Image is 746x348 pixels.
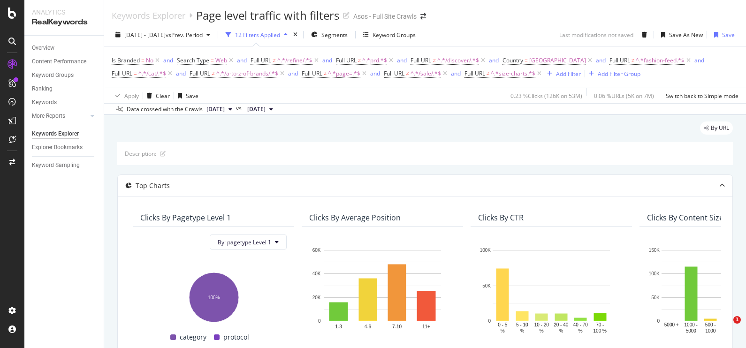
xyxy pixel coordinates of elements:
[685,322,698,327] text: 1000 -
[321,31,348,39] span: Segments
[174,88,198,103] button: Save
[307,27,351,42] button: Segments
[222,27,291,42] button: 12 Filters Applied
[540,328,544,333] text: %
[598,70,640,78] div: Add Filter Group
[124,31,166,39] span: [DATE] - [DATE]
[309,245,456,334] div: A chart.
[32,98,57,107] div: Keywords
[32,70,97,80] a: Keyword Groups
[686,328,697,333] text: 5000
[186,92,198,100] div: Save
[489,56,499,65] button: and
[143,88,170,103] button: Clear
[141,56,145,64] span: =
[328,67,360,80] span: ^.*page=.*$
[190,69,210,77] span: Full URL
[451,69,461,77] div: and
[140,268,287,323] svg: A chart.
[478,213,524,222] div: Clicks By CTR
[596,322,604,327] text: 70 -
[422,324,430,329] text: 11+
[556,70,581,78] div: Add Filter
[700,121,733,135] div: legacy label
[480,248,491,253] text: 100K
[124,92,139,100] div: Apply
[112,69,132,77] span: Full URL
[196,8,339,23] div: Page level traffic with filters
[237,56,247,64] div: and
[146,54,153,67] span: No
[543,68,581,79] button: Add Filter
[163,56,173,64] div: and
[236,104,244,113] span: vs
[177,56,209,64] span: Search Type
[397,56,407,64] div: and
[312,295,321,300] text: 20K
[32,111,65,121] div: More Reports
[437,54,479,67] span: ^.*/discover/.*$
[420,13,426,20] div: arrow-right-arrow-left
[112,56,140,64] span: Is Branded
[138,67,166,80] span: ^.*/cat/.*$
[32,8,96,17] div: Analytics
[478,245,624,334] div: A chart.
[32,57,86,67] div: Content Performance
[406,69,409,77] span: ≠
[32,160,97,170] a: Keyword Sampling
[594,328,607,333] text: 100 %
[208,295,220,300] text: 100%
[370,69,380,77] div: and
[32,129,97,139] a: Keywords Explorer
[722,31,735,39] div: Save
[247,105,266,113] span: 2025 May. 27th
[516,322,528,327] text: 5 - 10
[498,322,507,327] text: 0 - 5
[211,56,214,64] span: =
[705,322,716,327] text: 500 -
[32,57,97,67] a: Content Performance
[140,213,231,222] div: Clicks By pagetype Level 1
[32,143,83,152] div: Explorer Bookmarks
[32,43,54,53] div: Overview
[464,69,485,77] span: Full URL
[244,104,277,115] button: [DATE]
[32,129,79,139] div: Keywords Explorer
[657,27,703,42] button: Save As New
[176,69,186,77] div: and
[32,17,96,28] div: RealKeywords
[127,105,203,113] div: Data crossed with the Crawls
[32,84,97,94] a: Ranking
[487,69,490,77] span: ≠
[710,27,735,42] button: Save
[501,328,505,333] text: %
[291,30,299,39] div: times
[223,332,249,343] span: protocol
[694,56,704,64] div: and
[662,88,738,103] button: Switch back to Simple mode
[215,54,227,67] span: Web
[134,69,137,77] span: =
[669,31,703,39] div: Save As New
[206,105,225,113] span: 2025 Oct. 7th
[529,54,586,67] span: [GEOGRAPHIC_DATA]
[714,316,737,339] iframe: Intercom live chat
[125,150,156,158] div: Description:
[335,324,342,329] text: 1-3
[277,54,312,67] span: ^.*/refine/.*$
[489,56,499,64] div: and
[212,69,215,77] span: ≠
[384,69,404,77] span: Full URL
[647,213,723,222] div: Clicks By Content Size
[365,324,372,329] text: 4-6
[112,88,139,103] button: Apply
[705,328,716,333] text: 1000
[176,69,186,78] button: and
[112,10,185,21] div: Keywords Explorer
[302,69,322,77] span: Full URL
[520,328,524,333] text: %
[488,318,491,324] text: 0
[649,271,660,276] text: 100K
[733,316,741,324] span: 1
[433,56,436,64] span: ≠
